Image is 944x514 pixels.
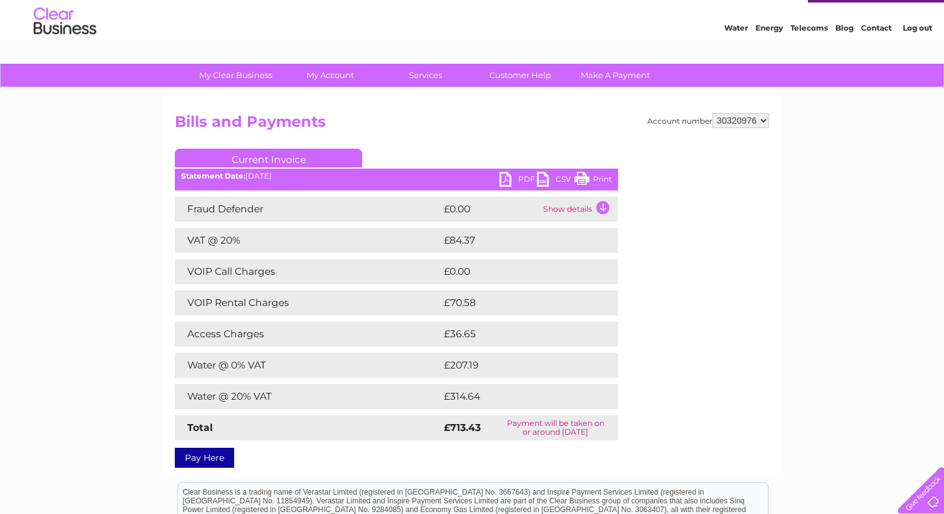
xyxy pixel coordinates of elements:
[175,384,441,409] td: Water @ 20% VAT
[709,6,795,22] a: 0333 014 3131
[724,53,748,62] a: Water
[441,259,589,284] td: £0.00
[574,172,612,190] a: Print
[564,64,667,87] a: Make A Payment
[187,422,213,433] strong: Total
[493,415,618,440] td: Payment will be taken on or around [DATE]
[175,197,441,222] td: Fraud Defender
[175,113,769,137] h2: Bills and Payments
[499,172,537,190] a: PDF
[178,7,768,61] div: Clear Business is a trading name of Verastar Limited (registered in [GEOGRAPHIC_DATA] No. 3667643...
[175,149,362,167] a: Current Invoice
[790,53,828,62] a: Telecoms
[835,53,853,62] a: Blog
[175,322,441,347] td: Access Charges
[175,259,441,284] td: VOIP Call Charges
[441,353,595,378] td: £207.19
[861,53,892,62] a: Contact
[469,64,572,87] a: Customer Help
[441,228,592,253] td: £84.37
[441,290,593,315] td: £70.58
[175,353,441,378] td: Water @ 0% VAT
[444,422,481,433] strong: £713.43
[540,197,618,222] td: Show details
[441,322,593,347] td: £36.65
[374,64,477,87] a: Services
[184,64,287,87] a: My Clear Business
[537,172,574,190] a: CSV
[441,197,540,222] td: £0.00
[175,448,234,468] a: Pay Here
[647,113,769,128] div: Account number
[33,32,97,71] img: logo.png
[903,53,932,62] a: Log out
[279,64,382,87] a: My Account
[175,172,618,180] div: [DATE]
[175,228,441,253] td: VAT @ 20%
[181,171,245,180] b: Statement Date:
[175,290,441,315] td: VOIP Rental Charges
[755,53,783,62] a: Energy
[441,384,596,409] td: £314.64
